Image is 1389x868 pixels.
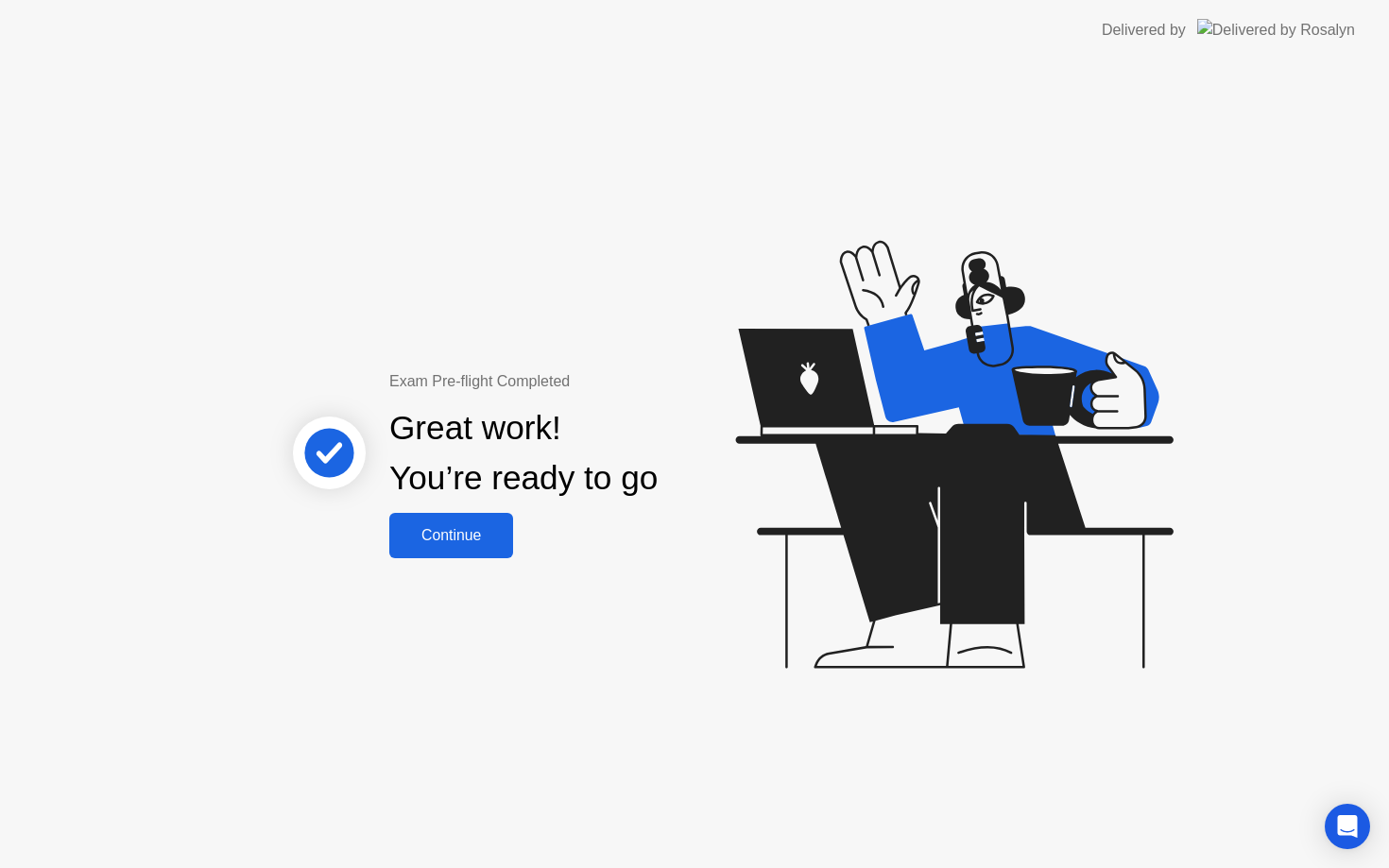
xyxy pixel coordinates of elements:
[1197,19,1355,41] img: Delivered by Rosalyn
[389,403,658,503] div: Great work! You’re ready to go
[389,513,513,558] button: Continue
[389,370,780,393] div: Exam Pre-flight Completed
[1325,804,1370,849] div: Open Intercom Messenger
[395,527,507,544] div: Continue
[1102,19,1186,42] div: Delivered by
